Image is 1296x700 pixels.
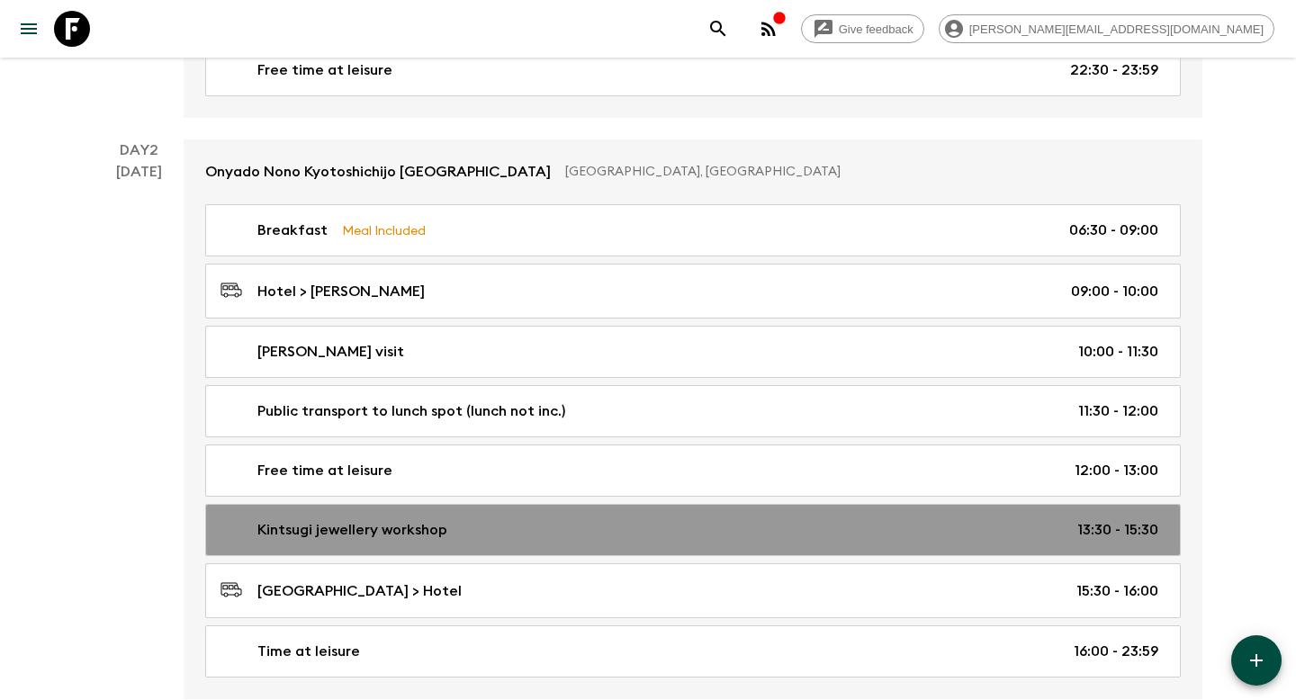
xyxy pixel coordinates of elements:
p: [GEOGRAPHIC_DATA] > Hotel [257,580,462,602]
a: Free time at leisure22:30 - 23:59 [205,44,1181,96]
p: 22:30 - 23:59 [1070,59,1158,81]
p: 15:30 - 16:00 [1076,580,1158,602]
p: [GEOGRAPHIC_DATA], [GEOGRAPHIC_DATA] [565,163,1166,181]
p: Public transport to lunch spot (lunch not inc.) [257,400,565,422]
p: 09:00 - 10:00 [1071,281,1158,302]
a: Time at leisure16:00 - 23:59 [205,625,1181,678]
p: 16:00 - 23:59 [1074,641,1158,662]
p: Day 2 [94,139,184,161]
span: Give feedback [829,22,923,36]
button: search adventures [700,11,736,47]
p: Free time at leisure [257,59,392,81]
button: menu [11,11,47,47]
a: Public transport to lunch spot (lunch not inc.)11:30 - 12:00 [205,385,1181,437]
p: Free time at leisure [257,460,392,481]
p: 11:30 - 12:00 [1078,400,1158,422]
div: [DATE] [116,161,162,699]
p: 12:00 - 13:00 [1075,460,1158,481]
p: 10:00 - 11:30 [1078,341,1158,363]
a: Hotel > [PERSON_NAME]09:00 - 10:00 [205,264,1181,319]
a: Kintsugi jewellery workshop13:30 - 15:30 [205,504,1181,556]
p: Meal Included [342,220,426,240]
a: BreakfastMeal Included06:30 - 09:00 [205,204,1181,256]
p: [PERSON_NAME] visit [257,341,404,363]
p: Kintsugi jewellery workshop [257,519,447,541]
a: [PERSON_NAME] visit10:00 - 11:30 [205,326,1181,378]
a: Onyado Nono Kyotoshichijo [GEOGRAPHIC_DATA][GEOGRAPHIC_DATA], [GEOGRAPHIC_DATA] [184,139,1202,204]
p: 13:30 - 15:30 [1077,519,1158,541]
p: Time at leisure [257,641,360,662]
span: [PERSON_NAME][EMAIL_ADDRESS][DOMAIN_NAME] [959,22,1273,36]
p: Hotel > [PERSON_NAME] [257,281,425,302]
div: [PERSON_NAME][EMAIL_ADDRESS][DOMAIN_NAME] [939,14,1274,43]
p: 06:30 - 09:00 [1069,220,1158,241]
p: Breakfast [257,220,328,241]
a: [GEOGRAPHIC_DATA] > Hotel15:30 - 16:00 [205,563,1181,618]
p: Onyado Nono Kyotoshichijo [GEOGRAPHIC_DATA] [205,161,551,183]
a: Give feedback [801,14,924,43]
a: Free time at leisure12:00 - 13:00 [205,444,1181,497]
